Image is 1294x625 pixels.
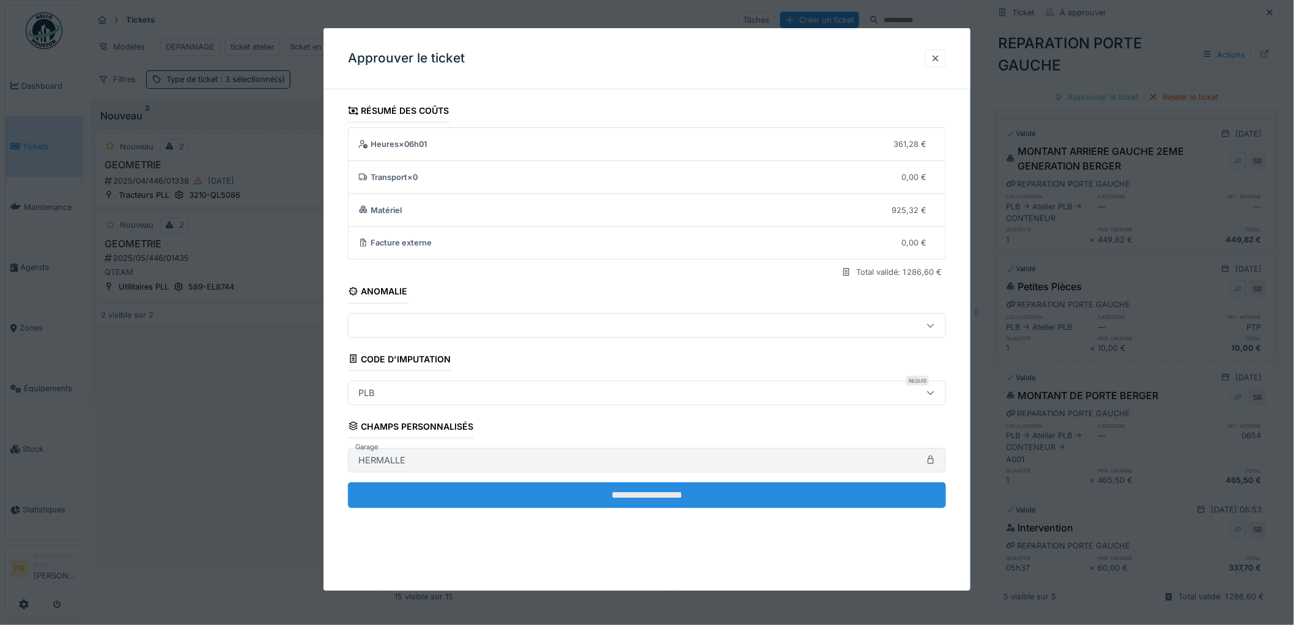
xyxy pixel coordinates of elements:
[353,133,941,155] summary: Heures×06h01361,28 €
[358,171,892,183] div: Transport × 0
[358,138,884,150] div: Heures × 06h01
[353,386,379,400] div: PLB
[353,199,941,222] summary: Matériel925,32 €
[353,166,941,189] summary: Transport×00,00 €
[353,442,381,452] label: Garage
[901,171,926,183] div: 0,00 €
[893,138,926,150] div: 361,28 €
[348,417,474,438] div: Champs personnalisés
[353,454,410,467] div: HERMALLE
[353,231,941,254] summary: Facture externe0,00 €
[892,204,926,215] div: 925,32 €
[348,51,465,66] h3: Approuver le ticket
[856,266,942,278] div: Total validé: 1 286,60 €
[348,282,408,303] div: Anomalie
[358,204,882,215] div: Matériel
[348,102,449,122] div: Résumé des coûts
[348,350,451,371] div: Code d'imputation
[358,237,892,249] div: Facture externe
[906,376,929,386] div: Requis
[901,237,926,249] div: 0,00 €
